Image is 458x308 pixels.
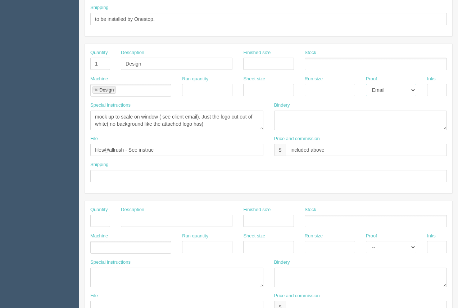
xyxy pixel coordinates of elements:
label: Run size [305,233,323,240]
label: Bindery [274,259,290,266]
label: Price and commission [274,293,320,299]
label: Proof [366,76,377,82]
label: Sheet size [243,76,265,82]
label: Price and commission [274,135,320,142]
label: Description [121,49,144,56]
div: Design [99,88,114,92]
label: Proof [366,233,377,240]
label: Quantity [90,206,108,213]
textarea: 15 min design included Create numbers 1 to 6, same size on the coroplast sign (Only 7 Homes Left ... [90,111,263,130]
label: Finished size [243,206,271,213]
label: File [90,293,98,299]
label: Inks [427,76,436,82]
label: Stock [305,49,317,56]
label: Run size [305,76,323,82]
label: Shipping [90,4,109,11]
label: Finished size [243,49,271,56]
label: Run quantity [182,76,208,82]
label: Stock [305,206,317,213]
label: Machine [90,76,108,82]
label: Run quantity [182,233,208,240]
label: File [90,135,98,142]
label: Inks [427,233,436,240]
label: Shipping [90,161,109,168]
label: Description [121,206,144,213]
label: Special instructions [90,102,131,109]
div: $ [274,144,286,156]
label: Machine [90,233,108,240]
label: Quantity [90,49,108,56]
label: Bindery [274,102,290,109]
label: Special instructions [90,259,131,266]
label: Sheet size [243,233,265,240]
